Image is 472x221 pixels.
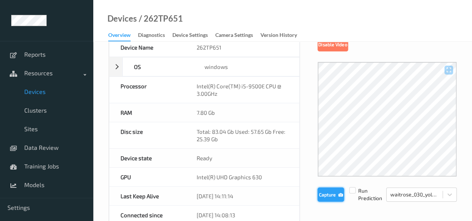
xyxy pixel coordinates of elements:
a: Version History [260,30,304,41]
a: Device Settings [172,30,215,41]
div: OS [123,57,193,76]
div: / 262TP651 [137,15,183,22]
span: Run Prediction [344,187,386,202]
div: Last Keep Alive [109,187,185,205]
div: Ready [185,149,299,167]
div: Overview [108,31,131,41]
div: Processor [109,77,185,103]
div: [DATE] 14:11:14 [185,187,299,205]
div: Camera Settings [215,31,253,41]
button: Disable Video [318,37,348,51]
a: Devices [107,15,137,22]
div: Intel(R) Core(TM) i5-9500E CPU @ 3.00GHz [185,77,299,103]
a: Diagnostics [138,30,172,41]
div: Version History [260,31,297,41]
div: Intel(R) UHD Graphics 630 [185,168,299,186]
div: Diagnostics [138,31,165,41]
div: Total: 83.04 Gb Used: 57.65 Gb Free: 25.39 Gb [185,122,299,148]
button: Capture [318,187,344,202]
div: Disc size [109,122,185,148]
div: 7.80 Gb [185,103,299,122]
div: windows [193,57,299,76]
div: Device state [109,149,185,167]
div: Device Settings [172,31,208,41]
a: Camera Settings [215,30,260,41]
div: GPU [109,168,185,186]
div: Device Name [109,38,185,57]
div: OSwindows [109,57,300,76]
div: 262TP651 [185,38,299,57]
div: RAM [109,103,185,122]
a: Overview [108,30,138,41]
